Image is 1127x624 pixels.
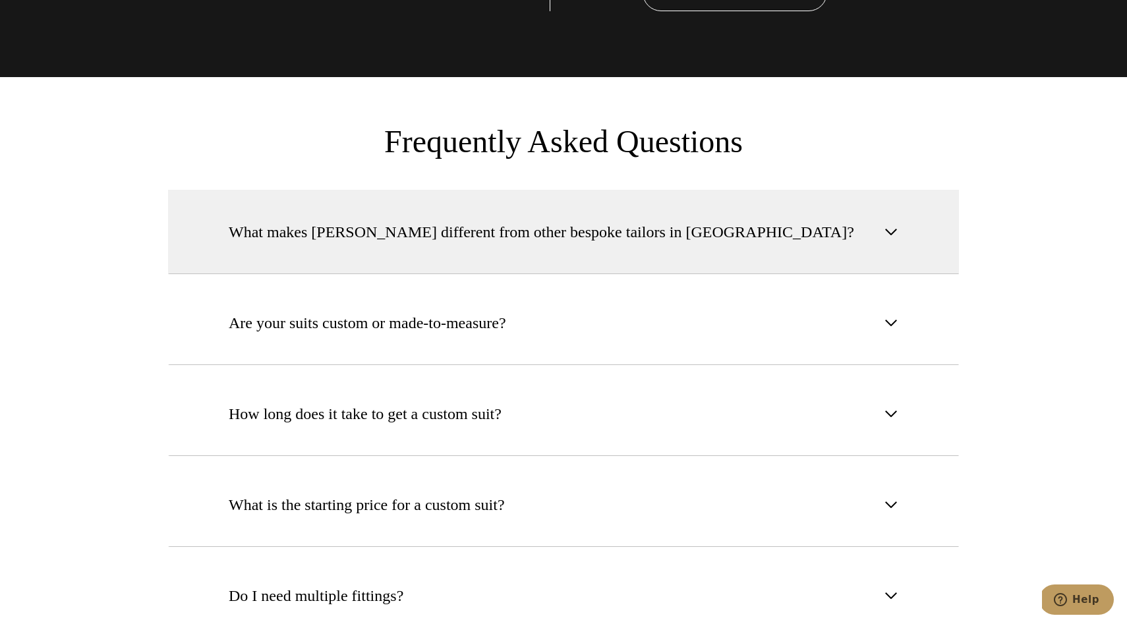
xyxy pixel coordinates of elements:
[168,190,959,274] button: What makes [PERSON_NAME] different from other bespoke tailors in [GEOGRAPHIC_DATA]?
[1042,584,1114,617] iframe: Opens a widget where you can chat to one of our agents
[229,584,403,608] span: Do I need multiple fittings?
[214,123,913,160] h3: Frequently Asked Questions
[229,493,505,517] span: What is the starting price for a custom suit?
[229,220,854,244] span: What makes [PERSON_NAME] different from other bespoke tailors in [GEOGRAPHIC_DATA]?
[168,372,959,456] button: How long does it take to get a custom suit?
[168,281,959,365] button: Are your suits custom or made-to-measure?
[168,463,959,547] button: What is the starting price for a custom suit?
[229,402,502,426] span: How long does it take to get a custom suit?
[229,311,506,335] span: Are your suits custom or made-to-measure?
